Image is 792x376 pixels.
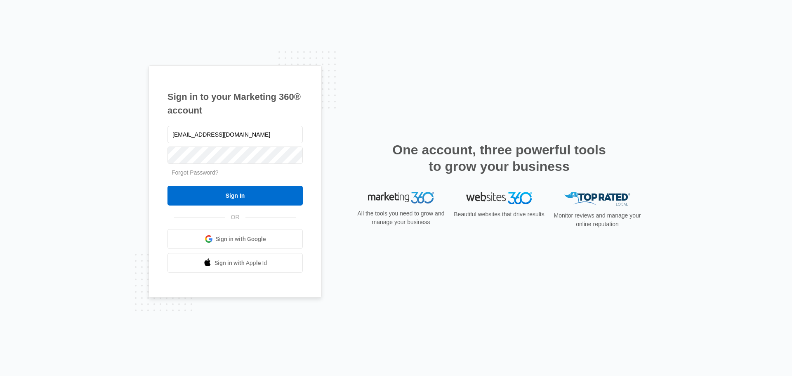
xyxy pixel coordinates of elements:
p: Monitor reviews and manage your online reputation [551,211,643,229]
h2: One account, three powerful tools to grow your business [390,142,608,175]
a: Sign in with Google [167,229,303,249]
a: Sign in with Apple Id [167,253,303,273]
p: Beautiful websites that drive results [453,210,545,219]
h1: Sign in to your Marketing 360® account [167,90,303,117]
span: Sign in with Google [216,235,266,244]
a: Forgot Password? [172,169,219,176]
img: Marketing 360 [368,192,434,203]
input: Email [167,126,303,143]
img: Top Rated Local [564,192,630,206]
input: Sign In [167,186,303,206]
img: Websites 360 [466,192,532,204]
span: Sign in with Apple Id [214,259,267,267]
span: OR [225,213,245,222]
p: All the tools you need to grow and manage your business [355,209,447,227]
